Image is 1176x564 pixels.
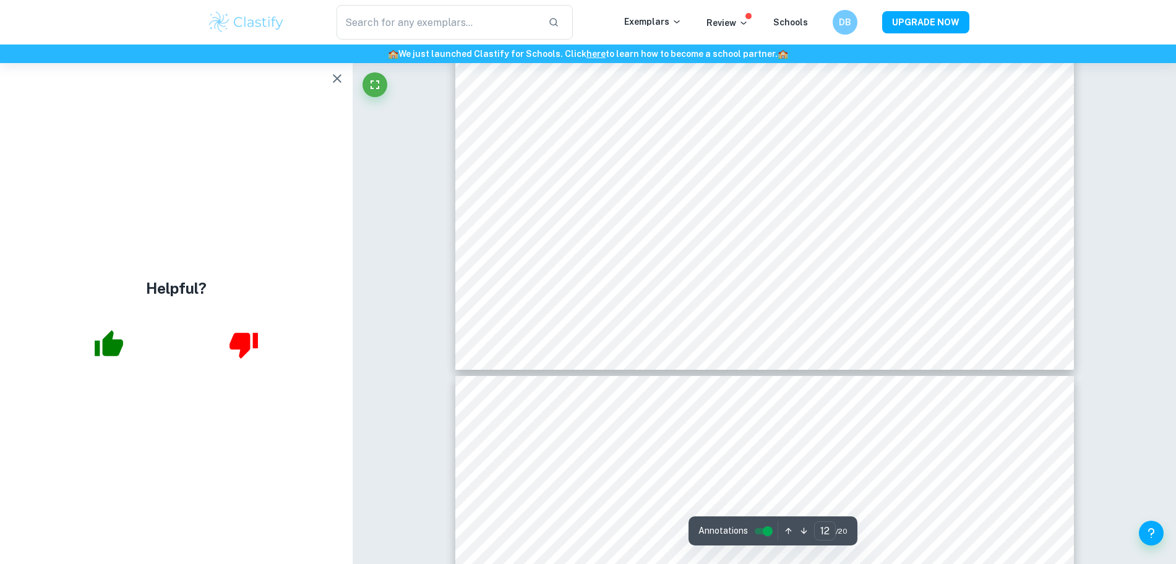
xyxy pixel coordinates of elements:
[146,277,207,299] h4: Helpful?
[836,526,848,537] span: / 20
[833,10,857,35] button: DB
[586,49,606,59] a: here
[882,11,969,33] button: UPGRADE NOW
[363,72,387,97] button: Fullscreen
[1139,521,1164,545] button: Help and Feedback
[388,49,398,59] span: 🏫
[778,49,788,59] span: 🏫
[838,15,852,29] h6: DB
[698,524,748,537] span: Annotations
[2,47,1174,61] h6: We just launched Clastify for Schools. Click to learn how to become a school partner.
[624,15,682,28] p: Exemplars
[773,17,808,27] a: Schools
[207,10,286,35] img: Clastify logo
[337,5,539,40] input: Search for any exemplars...
[706,16,749,30] p: Review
